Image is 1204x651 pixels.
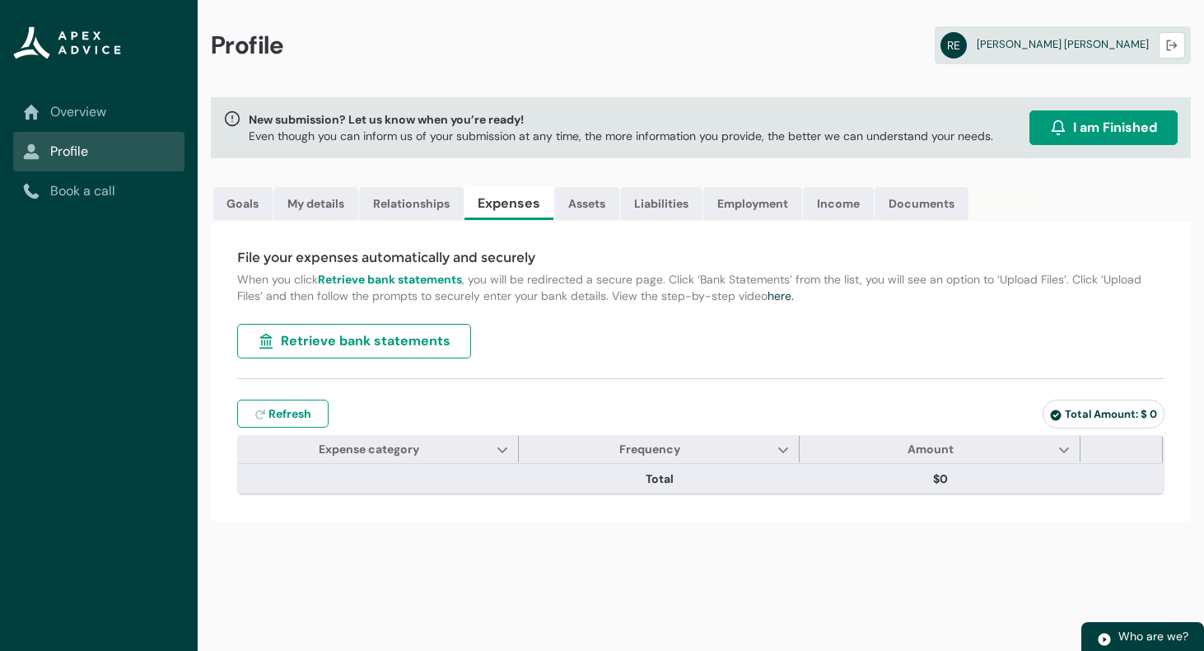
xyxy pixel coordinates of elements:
[940,32,967,59] abbr: RE
[620,187,702,220] a: Liabilities
[237,248,1164,268] h4: File your expenses automatically and securely
[1073,118,1157,138] span: I am Finished
[464,187,553,220] a: Expenses
[1159,32,1185,59] button: Logout
[213,187,273,220] a: Goals
[933,471,948,486] lightning-formatted-number: $0
[249,128,993,144] p: Even though you can inform us of your submission at any time, the more information you provide, t...
[13,26,121,59] img: Apex Advice Group
[703,187,802,220] a: Employment
[23,181,175,201] a: Book a call
[1097,632,1112,647] img: play.svg
[803,187,874,220] a: Income
[23,142,175,162] a: Profile
[273,187,358,220] a: My details
[237,271,1164,304] p: When you click , you will be redirected a secure page. Click ‘Bank Statements’ from the list, you...
[13,92,184,211] nav: Sub page
[646,471,674,486] lightning-base-formatted-text: Total
[237,400,329,428] button: Refresh
[768,288,794,303] a: here.
[359,187,464,220] a: Relationships
[258,333,274,349] img: landmark.svg
[1029,110,1178,145] button: I am Finished
[1050,407,1157,421] span: Total Amount: $ 0
[23,102,175,122] a: Overview
[1043,400,1164,429] lightning-badge: Total Amount
[935,26,1191,64] a: RE[PERSON_NAME] [PERSON_NAME]
[249,111,993,128] span: New submission? Let us know when you’re ready!
[1050,119,1066,136] img: alarm.svg
[318,272,462,287] strong: Retrieve bank statements
[1118,629,1188,644] span: Who are we?
[281,331,450,351] span: Retrieve bank statements
[237,324,471,358] button: Retrieve bank statements
[554,187,619,220] a: Assets
[977,37,1149,51] span: [PERSON_NAME] [PERSON_NAME]
[875,187,968,220] a: Documents
[211,30,284,61] span: Profile
[268,405,311,422] span: Refresh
